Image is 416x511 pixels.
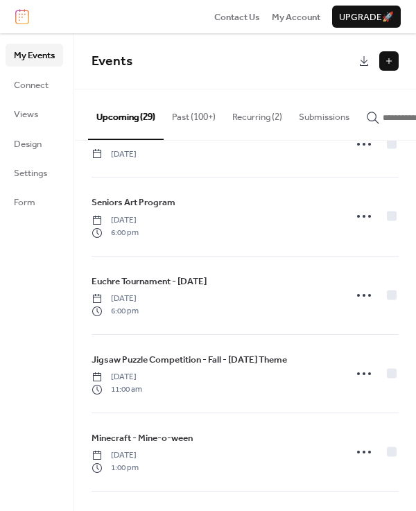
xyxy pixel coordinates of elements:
a: Euchre Tournament - [DATE] [92,274,207,289]
a: Contact Us [214,10,260,24]
a: Jigsaw Puzzle Competition - Fall - [DATE] Theme [92,352,287,367]
span: Connect [14,78,49,92]
span: Events [92,49,132,74]
a: My Events [6,44,63,66]
img: logo [15,9,29,24]
span: [DATE] [92,293,139,305]
a: Design [6,132,63,155]
span: Seniors Art Program [92,196,175,209]
span: [DATE] [92,148,137,161]
button: Recurring (2) [224,89,291,138]
span: [DATE] [92,449,139,462]
a: Seniors Art Program [92,195,175,210]
span: Views [14,107,38,121]
span: Upgrade 🚀 [339,10,394,24]
button: Past (100+) [164,89,224,138]
span: 1:00 pm [92,462,139,474]
a: Views [6,103,63,125]
span: [DATE] [92,371,142,383]
span: Jigsaw Puzzle Competition - Fall - [DATE] Theme [92,353,287,367]
span: 6:00 pm [92,305,139,318]
a: My Account [272,10,320,24]
span: Minecraft - Mine-o-ween [92,431,193,445]
a: Form [6,191,63,213]
button: Upgrade🚀 [332,6,401,28]
span: 11:00 am [92,383,142,396]
span: [DATE] [92,214,139,227]
span: Design [14,137,42,151]
button: Upcoming (29) [88,89,164,139]
span: Settings [14,166,47,180]
span: 6:00 pm [92,227,139,239]
a: Connect [6,73,63,96]
button: Submissions [291,89,358,138]
span: Euchre Tournament - [DATE] [92,275,207,288]
span: Form [14,196,35,209]
a: Minecraft - Mine-o-ween [92,431,193,446]
span: My Events [14,49,55,62]
a: Settings [6,162,63,184]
